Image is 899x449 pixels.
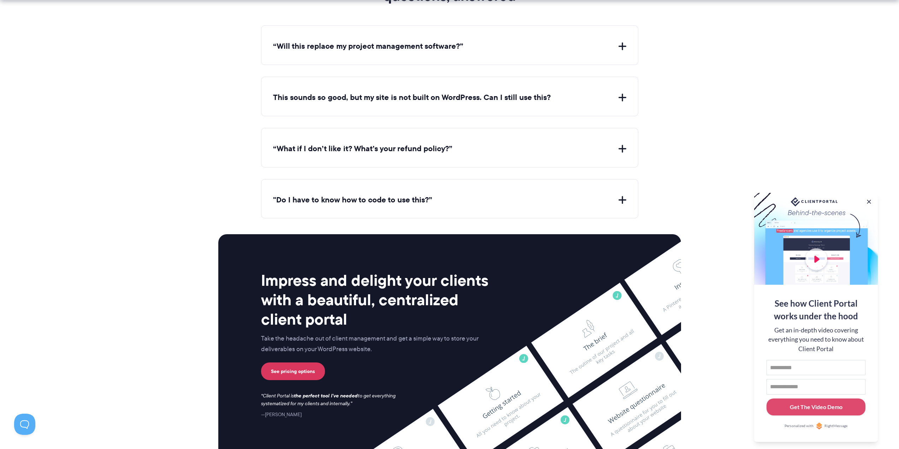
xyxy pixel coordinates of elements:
a: Personalized withRightMessage [767,423,865,430]
div: Get an in-depth video covering everything you need to know about Client Portal [767,326,865,354]
a: See pricing options [261,362,325,380]
input: Open Keeper Popup [767,379,865,395]
iframe: Toggle Customer Support [14,414,35,435]
button: “Will this replace my project management software?” [273,41,626,52]
div: Get The Video Demo [790,403,842,411]
input: Open Keeper Popup [767,360,865,376]
button: This sounds so good, but my site is not built on WordPress. Can I still use this? [273,92,626,103]
cite: [PERSON_NAME] [261,411,302,418]
p: Take the headache out of client management and get a simple way to store your deliverables on you... [261,333,493,355]
p: Client Portal is to get everything systematized for my clients and internally. [261,392,405,408]
button: “What if I don’t like it? What’s your refund policy?” [273,143,626,154]
img: Personalized with RightMessage [816,423,823,430]
span: RightMessage [824,423,847,429]
button: Get The Video Demo [767,398,865,416]
button: "Do I have to know how to code to use this?” [273,195,626,206]
span: Personalized with [785,423,814,429]
div: See how Client Portal works under the hood [767,297,865,323]
h2: Impress and delight your clients with a beautiful, centralized client portal [261,271,493,329]
strong: the perfect tool I've needed [294,392,358,400]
